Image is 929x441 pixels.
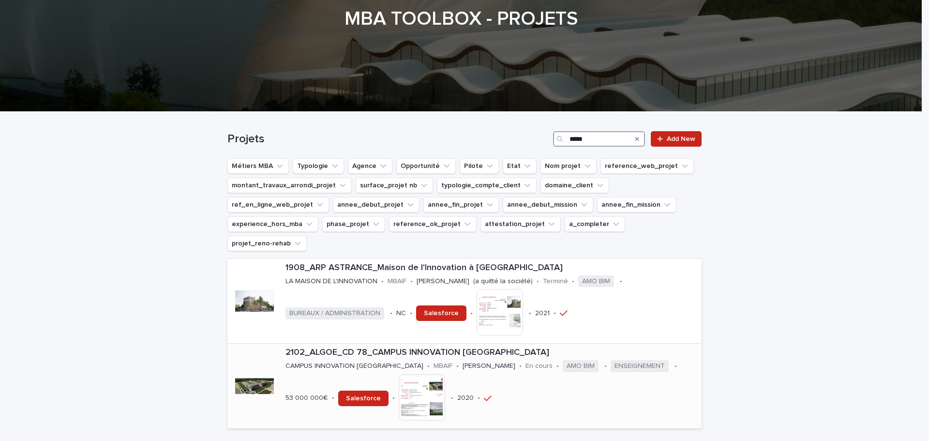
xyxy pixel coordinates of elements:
button: montant_travaux_arrondi_projet [227,178,352,193]
p: • [390,309,392,318]
button: phase_projet [322,216,385,232]
p: CAMPUS INNOVATION [GEOGRAPHIC_DATA] [285,362,423,370]
h1: Projets [227,132,549,146]
p: • [470,309,473,318]
p: Terminé [543,277,568,286]
button: annee_debut_projet [333,197,420,213]
button: Typologie [293,158,344,174]
p: • [478,394,480,402]
button: Pilote [460,158,499,174]
span: AMO BIM [578,275,614,288]
p: • [427,362,430,370]
button: annee_debut_mission [503,197,593,213]
p: NC [396,309,406,318]
p: • [381,277,384,286]
button: surface_projet nb [356,178,433,193]
p: • [410,309,412,318]
p: • [554,309,556,318]
a: Add New [651,131,702,147]
a: Salesforce [338,391,389,406]
p: 53 000 000€ [285,394,328,402]
span: ENSEIGNEMENT [611,360,669,372]
p: • [529,309,531,318]
button: attestation_projet [480,216,561,232]
button: ref_en_ligne_web_projet [227,197,329,213]
p: • [451,394,453,402]
p: • [537,277,539,286]
p: • [332,394,334,402]
p: • [674,362,677,370]
button: Agence [348,158,392,174]
p: 2102_ALGOE_CD 78_CAMPUS INNOVATION [GEOGRAPHIC_DATA] [285,348,698,358]
p: • [604,362,607,370]
p: [PERSON_NAME] (a quitté la société) [417,277,533,286]
button: reference_ok_projet [389,216,477,232]
span: Add New [667,136,695,142]
p: LA MAISON DE L'INNOVATION [285,277,377,286]
p: • [456,362,459,370]
button: projet_reno-rehab [227,236,307,251]
p: 2020 [457,394,474,402]
p: [PERSON_NAME] [463,362,515,370]
button: annee_fin_mission [597,197,676,213]
button: domaine_client [540,178,609,193]
a: Salesforce [416,305,466,321]
button: Etat [503,158,537,174]
span: AMO BIM [563,360,599,372]
p: • [392,394,395,402]
a: 2102_ALGOE_CD 78_CAMPUS INNOVATION [GEOGRAPHIC_DATA]CAMPUS INNOVATION [GEOGRAPHIC_DATA]•MBAIF•[PE... [227,344,702,428]
button: typologie_compte_client [437,178,537,193]
p: En cours [525,362,553,370]
p: 1908_ARP ASTRANCE_Maison de l'Innovation à [GEOGRAPHIC_DATA] [285,263,698,274]
p: • [556,362,559,370]
button: experience_hors_mba [227,216,318,232]
button: Métiers MBA [227,158,289,174]
button: reference_web_projet [600,158,694,174]
p: 2021 [535,309,550,318]
p: • [410,277,413,286]
p: • [572,277,574,286]
button: annee_fin_projet [423,197,499,213]
button: Nom projet [540,158,597,174]
button: Opportunité [396,158,456,174]
span: Salesforce [424,310,459,317]
a: 1908_ARP ASTRANCE_Maison de l'Innovation à [GEOGRAPHIC_DATA]LA MAISON DE L'INNOVATION•MBAIF•[PERS... [227,259,702,344]
p: MBAIF [388,277,406,286]
button: a_completer [565,216,625,232]
input: Search [553,131,645,147]
h1: MBA TOOLBOX - PROJETS [224,7,698,30]
span: Salesforce [346,395,381,402]
p: • [620,277,622,286]
p: MBAIF [434,362,452,370]
span: BUREAUX / ADMINISTRATION [285,307,384,319]
p: • [519,362,522,370]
